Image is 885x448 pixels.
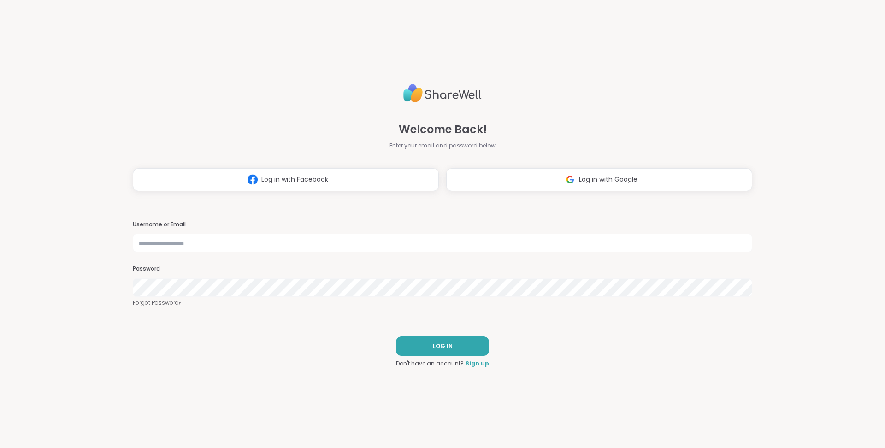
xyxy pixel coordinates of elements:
h3: Username or Email [133,221,752,229]
button: LOG IN [396,336,489,356]
button: Log in with Google [446,168,752,191]
span: Don't have an account? [396,360,464,368]
span: Log in with Google [579,175,637,184]
span: LOG IN [433,342,453,350]
img: ShareWell Logo [403,80,482,106]
span: Enter your email and password below [389,141,496,150]
span: Welcome Back! [399,121,487,138]
img: ShareWell Logomark [561,171,579,188]
h3: Password [133,265,752,273]
img: ShareWell Logomark [244,171,261,188]
a: Forgot Password? [133,299,752,307]
button: Log in with Facebook [133,168,439,191]
span: Log in with Facebook [261,175,328,184]
a: Sign up [466,360,489,368]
